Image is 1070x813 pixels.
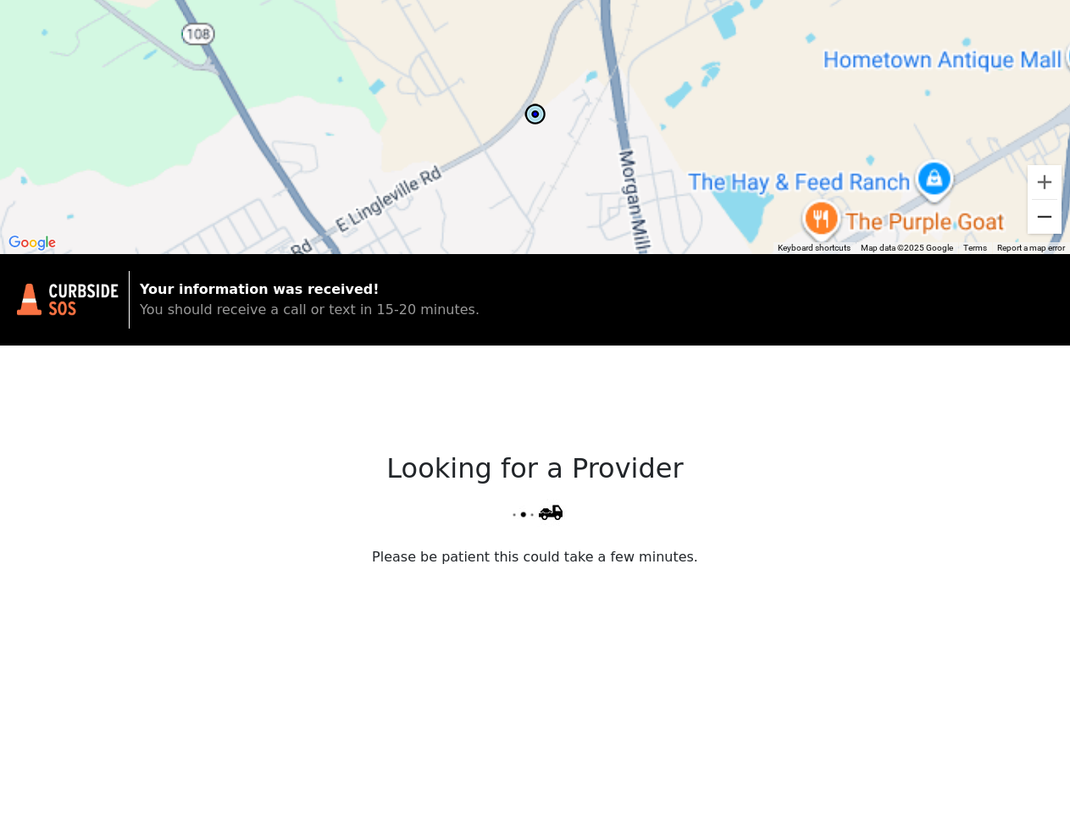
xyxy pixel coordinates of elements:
img: Google [4,232,60,254]
a: Open this area in Google Maps (opens a new window) [4,232,60,254]
a: Report a map error [997,243,1065,252]
button: Zoom out [1028,200,1062,234]
span: You should receive a call or text in 15-20 minutes. [140,301,480,318]
button: Keyboard shortcuts [778,242,851,254]
img: truck Gif [499,492,572,527]
strong: Your information was received! [140,281,380,297]
button: Zoom in [1028,165,1062,199]
img: trx now logo [17,284,119,316]
a: Terms (opens in new tab) [963,243,987,252]
span: Map data ©2025 Google [861,243,953,252]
